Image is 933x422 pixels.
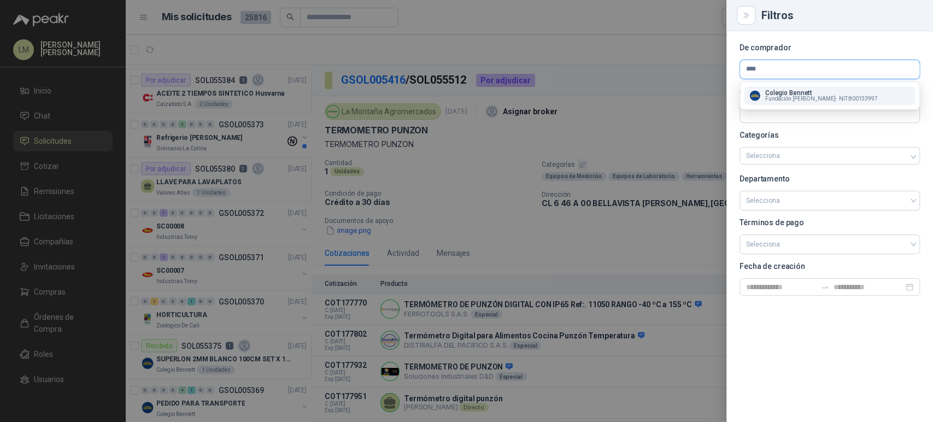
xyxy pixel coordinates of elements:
[740,132,920,138] p: Categorías
[740,219,920,226] p: Términos de pago
[740,175,920,182] p: Departamento
[761,10,920,21] div: Filtros
[749,90,761,102] img: Company Logo
[820,283,829,291] span: to
[839,96,878,102] span: NIT : 800133997
[765,96,837,102] span: Fundación [PERSON_NAME] -
[740,44,920,51] p: De comprador
[744,86,915,105] button: Company LogoColegio BennettFundación [PERSON_NAME]-NIT:800133997
[765,90,878,96] p: Colegio Bennett
[740,263,920,269] p: Fecha de creación
[740,9,753,22] button: Close
[820,283,829,291] span: swap-right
